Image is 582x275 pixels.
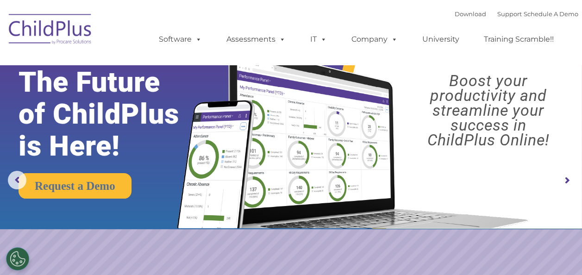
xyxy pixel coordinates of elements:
a: Company [342,30,407,49]
button: Cookies Settings [6,247,29,270]
a: IT [301,30,336,49]
rs-layer: Boost your productivity and streamline your success in ChildPlus Online! [402,73,575,147]
a: Request a Demo [19,173,131,199]
a: Schedule A Demo [524,10,578,18]
span: Last name [129,61,157,68]
a: Download [455,10,486,18]
span: Phone number [129,99,168,106]
a: Training Scramble!! [475,30,563,49]
a: Software [150,30,211,49]
rs-layer: The Future of ChildPlus is Here! [19,66,204,162]
font: | [455,10,578,18]
img: ChildPlus by Procare Solutions [4,7,97,54]
a: Assessments [217,30,295,49]
a: University [413,30,469,49]
a: Support [497,10,522,18]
